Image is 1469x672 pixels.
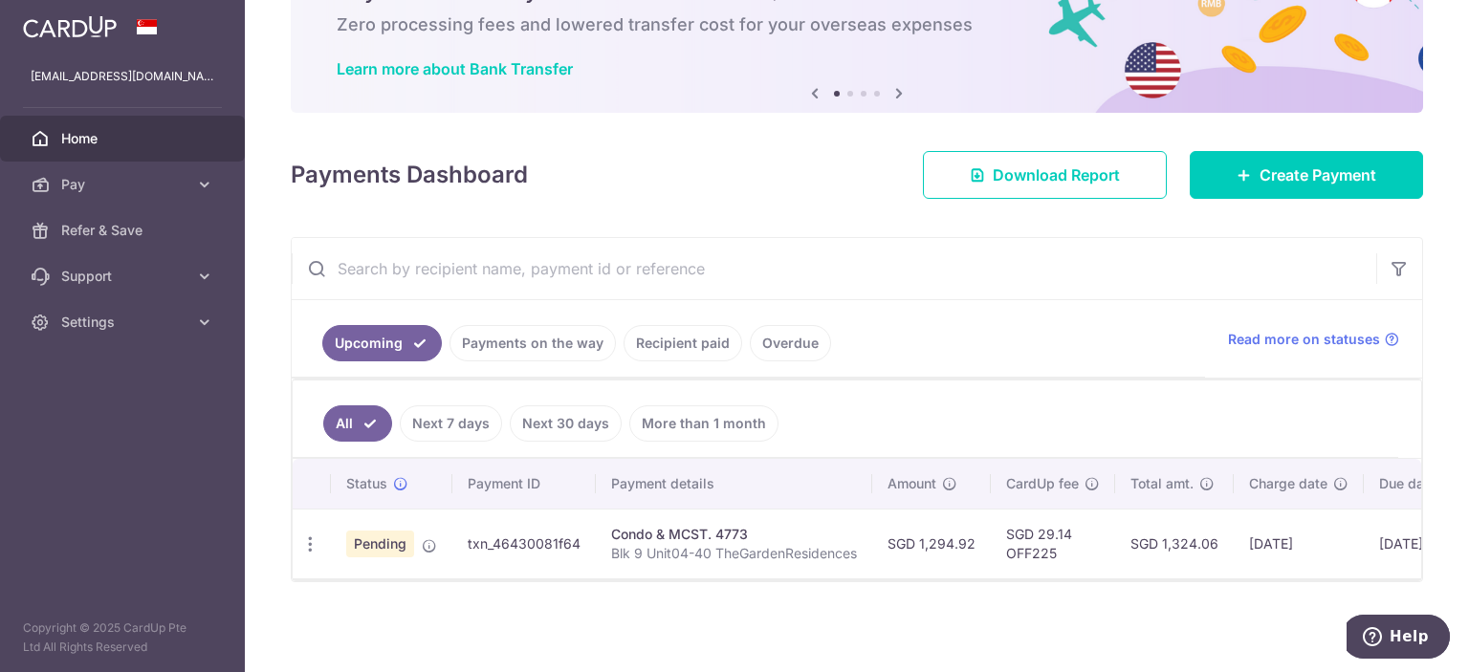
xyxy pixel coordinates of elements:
[1006,474,1079,493] span: CardUp fee
[61,267,187,286] span: Support
[23,15,117,38] img: CardUp
[1228,330,1399,349] a: Read more on statuses
[61,129,187,148] span: Home
[292,238,1376,299] input: Search by recipient name, payment id or reference
[43,13,82,31] span: Help
[624,325,742,361] a: Recipient paid
[346,474,387,493] span: Status
[291,158,528,192] h4: Payments Dashboard
[510,405,622,442] a: Next 30 days
[596,459,872,509] th: Payment details
[61,221,187,240] span: Refer & Save
[611,544,857,563] p: Blk 9 Unit04-40 TheGardenResidences
[452,459,596,509] th: Payment ID
[923,151,1167,199] a: Download Report
[629,405,778,442] a: More than 1 month
[993,163,1120,186] span: Download Report
[1347,615,1450,662] iframe: Opens a widget where you can find more information
[1379,474,1436,493] span: Due date
[1190,151,1423,199] a: Create Payment
[452,509,596,578] td: txn_46430081f64
[750,325,831,361] a: Overdue
[1260,163,1376,186] span: Create Payment
[991,509,1115,578] td: SGD 29.14 OFF225
[1115,509,1234,578] td: SGD 1,324.06
[888,474,936,493] span: Amount
[1228,330,1380,349] span: Read more on statuses
[322,325,442,361] a: Upcoming
[31,67,214,86] p: [EMAIL_ADDRESS][DOMAIN_NAME]
[1249,474,1327,493] span: Charge date
[449,325,616,361] a: Payments on the way
[337,13,1377,36] h6: Zero processing fees and lowered transfer cost for your overseas expenses
[872,509,991,578] td: SGD 1,294.92
[1130,474,1194,493] span: Total amt.
[61,313,187,332] span: Settings
[337,59,573,78] a: Learn more about Bank Transfer
[323,405,392,442] a: All
[611,525,857,544] div: Condo & MCST. 4773
[1234,509,1364,578] td: [DATE]
[61,175,187,194] span: Pay
[346,531,414,557] span: Pending
[400,405,502,442] a: Next 7 days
